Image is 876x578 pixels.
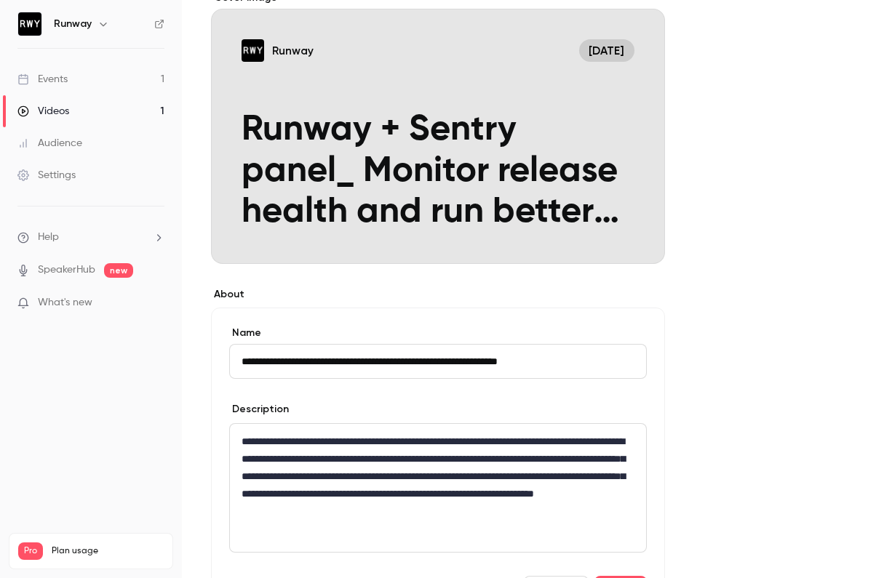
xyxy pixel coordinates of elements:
[52,545,164,557] span: Plan usage
[18,12,41,36] img: Runway
[229,326,647,340] label: Name
[211,287,665,302] label: About
[17,104,69,119] div: Videos
[17,168,76,182] div: Settings
[229,402,289,417] label: Description
[229,423,647,553] section: description
[38,295,92,310] span: What's new
[38,262,95,278] a: SpeakerHub
[54,17,92,31] h6: Runway
[17,72,68,87] div: Events
[17,136,82,150] div: Audience
[147,297,164,310] iframe: Noticeable Trigger
[104,263,133,278] span: new
[18,542,43,560] span: Pro
[230,424,646,552] div: editor
[38,230,59,245] span: Help
[17,230,164,245] li: help-dropdown-opener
